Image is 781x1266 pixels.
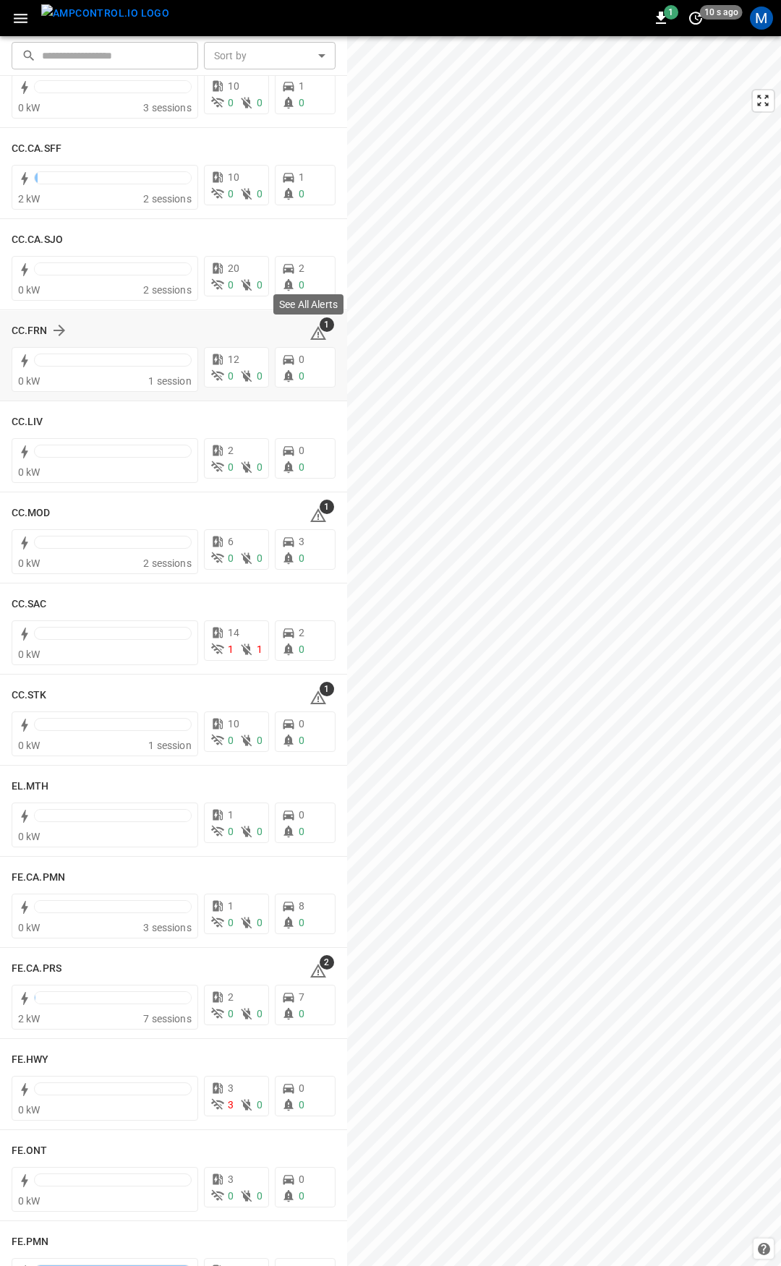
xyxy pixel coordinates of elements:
span: 1 session [148,375,191,387]
span: 0 [299,552,304,564]
span: 1 [664,5,678,20]
span: 0 [257,1008,263,1019]
span: 2 [299,262,304,274]
span: 3 [228,1099,234,1111]
span: 0 [299,735,304,746]
span: 0 [228,1008,234,1019]
span: 0 [228,461,234,473]
span: 3 [299,536,304,547]
span: 0 [257,735,263,746]
span: 0 [299,370,304,382]
span: 0 [228,188,234,200]
p: See All Alerts [279,297,338,312]
span: 6 [228,536,234,547]
span: 0 [228,917,234,928]
h6: CC.STK [12,688,47,703]
span: 2 sessions [143,284,192,296]
span: 2 [299,627,304,638]
h6: CC.SAC [12,596,47,612]
span: 10 [228,171,239,183]
span: 12 [228,354,239,365]
span: 0 [299,461,304,473]
span: 1 [257,643,263,655]
span: 8 [299,900,304,912]
span: 0 [299,97,304,108]
span: 10 s ago [700,5,743,20]
h6: CC.CA.SJO [12,232,63,248]
span: 0 [257,370,263,382]
span: 0 [257,279,263,291]
span: 1 [299,171,304,183]
span: 0 kW [18,831,40,842]
span: 0 [257,552,263,564]
span: 0 [228,279,234,291]
span: 0 [228,552,234,564]
span: 0 kW [18,375,40,387]
img: ampcontrol.io logo [41,4,169,22]
span: 0 [299,917,304,928]
span: 0 kW [18,1104,40,1116]
span: 2 sessions [143,193,192,205]
span: 14 [228,627,239,638]
span: 0 [228,735,234,746]
span: 0 [257,97,263,108]
h6: CC.LIV [12,414,43,430]
span: 0 [228,826,234,837]
span: 1 [320,317,334,332]
span: 2 [228,445,234,456]
span: 0 [228,1190,234,1202]
span: 0 [299,643,304,655]
span: 1 [228,809,234,821]
span: 0 [257,917,263,928]
h6: CC.FRN [12,323,48,339]
span: 20 [228,262,239,274]
span: 7 sessions [143,1013,192,1025]
span: 0 kW [18,740,40,751]
h6: FE.ONT [12,1143,48,1159]
h6: CC.CA.SFF [12,141,61,157]
span: 0 kW [18,102,40,114]
span: 3 [228,1173,234,1185]
span: 1 [320,682,334,696]
span: 0 [299,354,304,365]
span: 2 kW [18,193,40,205]
span: 1 [228,643,234,655]
span: 0 kW [18,557,40,569]
span: 2 [320,955,334,970]
span: 0 [257,1099,263,1111]
span: 2 sessions [143,557,192,569]
span: 0 [257,461,263,473]
span: 0 [299,1190,304,1202]
span: 0 [257,188,263,200]
span: 0 kW [18,1195,40,1207]
h6: FE.CA.PMN [12,870,65,886]
span: 10 [228,718,239,730]
span: 0 [299,1008,304,1019]
span: 0 kW [18,649,40,660]
span: 0 [299,279,304,291]
span: 0 [228,370,234,382]
span: 1 [299,80,304,92]
span: 3 [228,1082,234,1094]
button: set refresh interval [684,7,707,30]
span: 0 [299,826,304,837]
span: 0 kW [18,922,40,933]
h6: FE.CA.PRS [12,961,61,977]
span: 0 [299,188,304,200]
span: 0 [299,445,304,456]
span: 0 kW [18,466,40,478]
span: 2 kW [18,1013,40,1025]
span: 0 [228,97,234,108]
span: 3 sessions [143,922,192,933]
span: 3 sessions [143,102,192,114]
span: 7 [299,991,304,1003]
h6: FE.PMN [12,1234,49,1250]
canvas: Map [347,36,781,1266]
h6: EL.MTH [12,779,49,795]
span: 0 [299,809,304,821]
span: 0 [299,1099,304,1111]
span: 0 [299,1173,304,1185]
span: 0 [299,1082,304,1094]
span: 0 kW [18,284,40,296]
h6: CC.MOD [12,505,51,521]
